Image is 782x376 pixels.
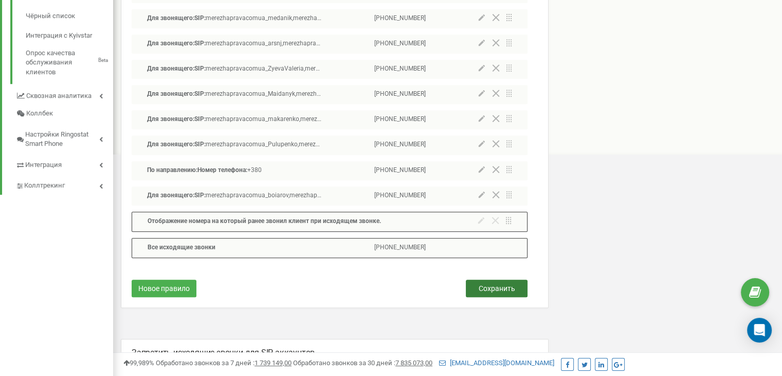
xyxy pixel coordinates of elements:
[439,359,554,367] a: [EMAIL_ADDRESS][DOMAIN_NAME]
[132,212,528,232] div: Отображение номера на который ранее звонил клиент при исходящем звонке.
[147,40,194,47] span: Для звонящего:
[479,284,515,293] span: Сохранить
[194,115,206,123] span: SIP:
[374,39,426,49] p: [PHONE_NUMBER]
[147,39,322,49] p: merezhapravacomua_arsnj,merezhapravacomua_onyshko,merezhapravacomua_lawkrutogolova_oksana,merezha...
[374,191,426,201] p: [PHONE_NUMBER]
[132,35,528,54] div: Для звонящего:SIP:merezhapravacomua_arsnj,merezhapravacomua_onyshko,merezhapravacomua_lawkrutogol...
[147,115,194,123] span: Для звонящего:
[25,160,62,170] span: Интеграция
[374,243,426,253] p: [PHONE_NUMBER]
[374,140,426,150] p: [PHONE_NUMBER]
[26,6,113,26] a: Чёрный список
[197,166,247,174] span: Номер телефона:
[194,192,206,199] span: SIP:
[147,141,194,148] span: Для звонящего:
[147,166,197,174] span: По направлению:
[25,130,99,149] span: Настройки Ringostat Smart Phone
[132,161,528,180] div: По направлению:Номер телефона:+380[PHONE_NUMBER]
[374,115,426,125] p: [PHONE_NUMBER]
[156,359,292,367] span: Обработано звонков за 7 дней :
[147,64,322,74] p: merezhapravacomua_ZyevaValeria,merezhapravacomua_solomka,advokatdlyavijskovyhcomua_telychko,merez...
[147,191,322,201] p: merezhapravacomua_boiarov,merezhapravacomua_dovganyuk,merezhapravacomua_kinah2,merezhapravacomua_...
[147,90,322,99] p: merezhapravacomua_Maidanyk,merezhapravacomua_bikslou,merezhapravacomua_Polichuk,merezhapravacomua...
[138,284,190,293] span: Новое правило
[15,174,113,195] a: Коллтрекинг
[466,280,528,297] button: Сохранить
[747,318,772,343] div: Open Intercom Messenger
[148,244,215,251] span: Все исходящие звонки
[147,14,322,24] p: merezhapravacomua_medanik,merezhapravacomua_gnatyuk,merezhapravacomua_ozarinskaya,merezhapravacom...
[132,60,528,79] div: Для звонящего:SIP:merezhapravacomua_ZyevaValeria,merezhapravacomua_solomka,advokatdlyavijskovyhco...
[147,140,322,150] p: merezhapravacomua_Pulupenko,merezhapravacomua_Ben,merezhapravacomua_Leus,merezhapravacomua_jevano...
[374,14,426,24] p: [PHONE_NUMBER]
[132,280,196,297] button: Новое правило
[15,84,113,105] a: Сквозная аналитика
[194,90,206,97] span: SIP:
[132,9,528,28] div: Для звонящего:SIP:merezhapravacomua_medanik,merezhapravacomua_gnatyuk,merezhapravacomua_ozarinska...
[24,181,65,191] span: Коллтрекинг
[26,109,53,118] span: Коллбек
[374,90,426,99] p: [PHONE_NUMBER]
[132,85,528,104] div: Для звонящего:SIP:merezhapravacomua_Maidanyk,merezhapravacomua_bikslou,merezhapravacomua_Polichuk...
[15,123,113,153] a: Настройки Ringostat Smart Phone
[194,141,206,148] span: SIP:
[132,110,528,129] div: Для звонящего:SIP:merezhapravacomua_makarenko,merezhapravacomua_Kasatin,merezhapravacomua_ryabovo...
[194,40,206,47] span: SIP:
[194,65,206,72] span: SIP:
[374,166,426,176] p: [PHONE_NUMBER]
[147,192,194,199] span: Для звонящего:
[147,166,322,176] p: +380
[132,186,528,206] div: Для звонящего:SIP:merezhapravacomua_boiarov,merezhapravacomua_dovganyuk,merezhapravacomua_kinah2,...
[395,359,432,367] u: 7 835 073,00
[147,115,322,125] p: merezhapravacomua_makarenko,merezhapravacomua_Kasatin,merezhapravacomua_ryabovolTest,merezhaprava...
[147,14,194,22] span: Для звонящего:
[123,359,154,367] span: 99,989%
[132,135,528,155] div: Для звонящего:SIP:merezhapravacomua_Pulupenko,merezhapravacomua_Ben,merezhapravacomua_Leus,merezh...
[15,153,113,174] a: Интеграция
[26,91,92,101] span: Сквозная аналитика
[147,65,194,72] span: Для звонящего:
[15,105,113,123] a: Коллбек
[26,26,113,46] a: Интеграция с Kyivstar
[254,359,292,367] u: 1 739 149,00
[132,348,315,357] span: Запретить исходящие звонки для SIP-аккаунтов
[293,359,432,367] span: Обработано звонков за 30 дней :
[148,217,381,225] span: Отображение номера на который ранее звонил клиент при исходящем звонке.
[26,46,113,77] a: Опрос качества обслуживания клиентовBeta
[194,14,206,22] span: SIP:
[374,64,426,74] p: [PHONE_NUMBER]
[147,90,194,97] span: Для звонящего:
